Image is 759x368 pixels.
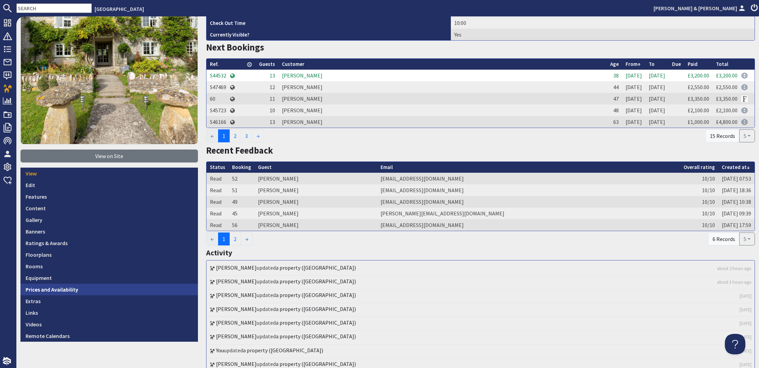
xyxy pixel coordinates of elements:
a: 51 [232,187,238,194]
td: 10/10 [680,184,718,196]
li: updated [208,276,753,289]
a: Age [610,61,619,67]
a: Equipment [20,272,198,284]
a: a property ([GEOGRAPHIC_DATA]) [276,278,356,285]
a: Floorplans [20,249,198,260]
div: 15 Records [705,129,740,142]
td: Read [206,208,229,219]
a: Extras [20,295,198,307]
a: [DATE] [740,293,751,299]
a: 45 [232,210,238,217]
td: 10/10 [680,219,718,231]
td: 63 [607,116,622,128]
a: Recent Feedback [206,145,273,156]
a: £3,200.00 [716,72,737,79]
a: a property ([GEOGRAPHIC_DATA]) [276,360,356,367]
span: 12 [270,84,275,90]
li: updated [208,317,753,331]
a: £3,350.00 [716,95,737,102]
a: [DATE] [740,348,751,354]
a: Banners [20,226,198,237]
a: Rooms [20,260,198,272]
td: [PERSON_NAME][EMAIL_ADDRESS][DOMAIN_NAME] [377,208,680,219]
td: [DATE] [645,104,669,116]
a: [PERSON_NAME] [216,333,257,340]
a: Ratings & Awards [20,237,198,249]
a: View [20,168,198,179]
a: Features [20,191,198,202]
a: View on Site [20,150,198,162]
td: 48 [607,104,622,116]
a: £2,100.00 [716,107,737,114]
a: 3 [241,129,252,142]
td: [DATE] 09:39 [718,208,755,219]
td: 10/10 [680,208,718,219]
a: £4,800.00 [716,118,737,125]
td: 10/10 [680,196,718,208]
a: a property ([GEOGRAPHIC_DATA]) [243,347,323,354]
td: [PERSON_NAME] [255,173,377,184]
a: about 3 hours ago [717,279,751,285]
div: 6 Records [708,232,740,245]
a: Activity [206,248,232,257]
td: [DATE] 17:59 [718,219,755,231]
a: Ref. [210,61,219,67]
a: Edit [20,179,198,191]
td: [DATE] [645,116,669,128]
a: [PERSON_NAME] [216,360,257,367]
td: [EMAIL_ADDRESS][DOMAIN_NAME] [377,184,680,196]
a: Remote Calendars [20,330,198,342]
td: 44 [607,81,622,93]
a: [PERSON_NAME] [216,319,257,326]
td: [DATE] [622,104,645,116]
a: Customer [282,61,304,67]
a: Videos [20,319,198,330]
td: [PERSON_NAME] [255,219,377,231]
a: Overall rating [684,164,715,170]
img: Referer: Sleeps 12 [741,84,748,90]
a: £2,550.00 [716,84,737,90]
a: 2 [229,232,241,245]
img: staytech_i_w-64f4e8e9ee0a9c174fd5317b4b171b261742d2d393467e5bdba4413f4f884c10.svg [3,357,11,365]
td: [EMAIL_ADDRESS][DOMAIN_NAME] [377,196,680,208]
td: [PERSON_NAME] [278,104,607,116]
a: Prices and Availability [20,284,198,295]
li: updated [208,289,753,303]
a: Guest [258,164,272,170]
a: [DATE] [740,307,751,313]
td: [DATE] 10:38 [718,196,755,208]
span: 1 [218,232,230,245]
a: [PERSON_NAME] [216,292,257,298]
span: 13 [270,72,275,79]
a: £3,350.00 [688,95,709,102]
td: S47469 [206,81,230,93]
a: £2,100.00 [688,107,709,114]
img: Referer: Sleeps 12 [741,72,748,79]
a: Guests [259,61,275,67]
a: £2,550.00 [688,84,709,90]
a: £1,000.00 [688,118,709,125]
a: 49 [232,198,238,205]
a: Next Bookings [206,42,264,53]
li: updated [208,303,753,317]
a: You [216,347,224,354]
a: 56 [232,222,238,228]
td: 47 [607,93,622,104]
td: [EMAIL_ADDRESS][DOMAIN_NAME] [377,219,680,231]
li: updated [208,262,753,276]
a: Created at [722,164,750,170]
td: [PERSON_NAME] [255,196,377,208]
a: £3,200.00 [688,72,709,79]
td: S45723 [206,104,230,116]
td: [PERSON_NAME] [255,208,377,219]
th: Currently Visible? [206,29,451,40]
a: Status [210,164,225,170]
a: a property ([GEOGRAPHIC_DATA]) [276,292,356,298]
a: Links [20,307,198,319]
td: Read [206,196,229,208]
td: 10/10 [680,173,718,184]
a: Paid [688,61,698,67]
a: a property ([GEOGRAPHIC_DATA]) [276,264,356,271]
a: Booking [232,164,251,170]
input: SEARCH [16,3,92,13]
